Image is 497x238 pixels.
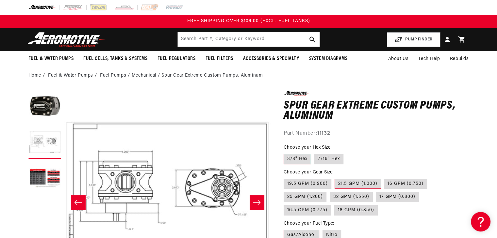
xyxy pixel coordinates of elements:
[28,55,74,62] span: Fuel & Water Pumps
[418,55,440,63] span: Tech Help
[83,55,147,62] span: Fuel Cells, Tanks & Systems
[376,192,419,202] label: 17 GPM (0.800)
[284,179,331,189] label: 19.5 GPM (0.900)
[28,162,61,195] button: Load image 3 in gallery view
[284,101,469,121] h1: Spur Gear Extreme Custom Pumps, Aluminum
[26,32,108,47] img: Aeromotive
[284,220,335,227] legend: Choose your Fuel Type:
[284,192,326,202] label: 25 GPM (1.200)
[314,154,343,164] label: 7/16" Hex
[284,169,334,176] legend: Choose your Gear Size:
[250,195,264,210] button: Slide right
[238,51,304,67] summary: Accessories & Specialty
[206,55,233,62] span: Fuel Filters
[78,51,152,67] summary: Fuel Cells, Tanks & Systems
[284,144,332,151] legend: Choose your Hex Size:
[445,51,474,67] summary: Rebuilds
[161,72,263,79] li: Spur Gear Extreme Custom Pumps, Aluminum
[243,55,299,62] span: Accessories & Specialty
[71,195,85,210] button: Slide left
[413,51,445,67] summary: Tech Help
[28,126,61,159] button: Load image 2 in gallery view
[187,19,310,23] span: FREE SHIPPING OVER $109.00 (EXCL. FUEL TANKS)
[450,55,469,63] span: Rebuilds
[317,131,330,136] strong: 11132
[305,32,320,47] button: search button
[153,51,201,67] summary: Fuel Regulators
[388,56,408,61] span: About Us
[28,91,61,123] button: Load image 1 in gallery view
[330,192,373,202] label: 32 GPM (1.550)
[157,55,196,62] span: Fuel Regulators
[201,51,238,67] summary: Fuel Filters
[284,129,469,138] div: Part Number:
[48,72,93,79] a: Fuel & Water Pumps
[28,72,41,79] a: Home
[178,32,320,47] input: Search by Part Number, Category or Keyword
[100,72,126,79] a: Fuel Pumps
[384,179,427,189] label: 16 GPM (0.750)
[335,179,381,189] label: 21.5 GPM (1.000)
[383,51,413,67] a: About Us
[28,72,469,79] nav: breadcrumbs
[284,205,331,216] label: 16.5 GPM (0.775)
[309,55,348,62] span: System Diagrams
[132,72,162,79] li: Mechanical
[284,154,311,164] label: 3/8" Hex
[24,51,79,67] summary: Fuel & Water Pumps
[387,32,440,47] button: PUMP FINDER
[304,51,353,67] summary: System Diagrams
[334,205,378,216] label: 18 GPM (0.850)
